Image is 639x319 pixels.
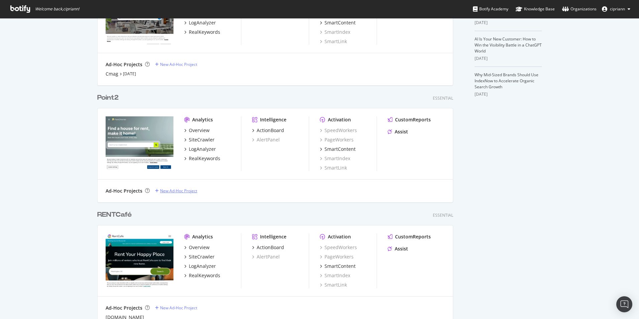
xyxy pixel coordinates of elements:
[155,62,197,67] a: New Ad-Hoc Project
[516,6,555,12] div: Knowledge Base
[328,116,351,123] div: Activation
[106,61,142,68] div: Ad-Hoc Projects
[160,305,197,311] div: New Ad-Hoc Project
[189,272,220,279] div: RealKeywords
[252,136,280,143] a: AlertPanel
[184,19,216,26] a: LogAnalyzer
[106,188,142,194] div: Ad-Hoc Projects
[320,165,347,171] a: SmartLink
[257,244,284,251] div: ActionBoard
[189,19,216,26] div: LogAnalyzer
[189,244,210,251] div: Overview
[325,263,356,270] div: SmartContent
[123,71,136,77] a: [DATE]
[184,155,220,162] a: RealKeywords
[106,305,142,311] div: Ad-Hoc Projects
[433,95,453,101] div: Essential
[155,188,197,194] a: New Ad-Hoc Project
[325,146,356,152] div: SmartContent
[155,305,197,311] a: New Ad-Hoc Project
[97,210,134,220] a: RENTCafé
[388,128,408,135] a: Assist
[328,233,351,240] div: Activation
[189,127,210,134] div: Overview
[320,244,357,251] a: SpeedWorkers
[475,36,542,54] a: AI Is Your New Customer: How to Win the Visibility Battle in a ChatGPT World
[388,233,431,240] a: CustomReports
[189,155,220,162] div: RealKeywords
[320,136,354,143] a: PageWorkers
[320,19,356,26] a: SmartContent
[252,127,284,134] a: ActionBoard
[106,116,173,171] img: point2homes.com
[160,188,197,194] div: New Ad-Hoc Project
[433,212,453,218] div: Essential
[35,6,79,12] span: Welcome back, cipriann !
[395,116,431,123] div: CustomReports
[320,29,350,35] a: SmartIndex
[189,136,215,143] div: SiteCrawler
[97,210,132,220] div: RENTCafé
[320,38,347,45] a: SmartLink
[320,155,350,162] a: SmartIndex
[189,253,215,260] div: SiteCrawler
[320,282,347,288] a: SmartLink
[192,116,213,123] div: Analytics
[257,127,284,134] div: ActionBoard
[160,62,197,67] div: New Ad-Hoc Project
[184,136,215,143] a: SiteCrawler
[189,263,216,270] div: LogAnalyzer
[189,29,220,35] div: RealKeywords
[252,253,280,260] a: AlertPanel
[184,263,216,270] a: LogAnalyzer
[184,29,220,35] a: RealKeywords
[106,71,118,77] a: Cmag
[562,6,597,12] div: Organizations
[320,253,354,260] a: PageWorkers
[189,146,216,152] div: LogAnalyzer
[260,116,286,123] div: Intelligence
[475,91,542,97] div: [DATE]
[97,93,121,103] a: Point2
[184,146,216,152] a: LogAnalyzer
[320,127,357,134] a: SpeedWorkers
[325,19,356,26] div: SmartContent
[106,233,173,288] img: rentcafé.com
[260,233,286,240] div: Intelligence
[192,233,213,240] div: Analytics
[395,128,408,135] div: Assist
[616,296,632,312] div: Open Intercom Messenger
[395,245,408,252] div: Assist
[184,127,210,134] a: Overview
[473,6,508,12] div: Botify Academy
[184,253,215,260] a: SiteCrawler
[597,4,636,14] button: cipriann
[475,56,542,62] div: [DATE]
[475,20,542,26] div: [DATE]
[184,244,210,251] a: Overview
[252,244,284,251] a: ActionBoard
[610,6,625,12] span: cipriann
[388,245,408,252] a: Assist
[320,272,350,279] a: SmartIndex
[320,146,356,152] a: SmartContent
[320,263,356,270] a: SmartContent
[184,272,220,279] a: RealKeywords
[388,116,431,123] a: CustomReports
[475,72,538,90] a: Why Mid-Sized Brands Should Use IndexNow to Accelerate Organic Search Growth
[395,233,431,240] div: CustomReports
[97,93,119,103] div: Point2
